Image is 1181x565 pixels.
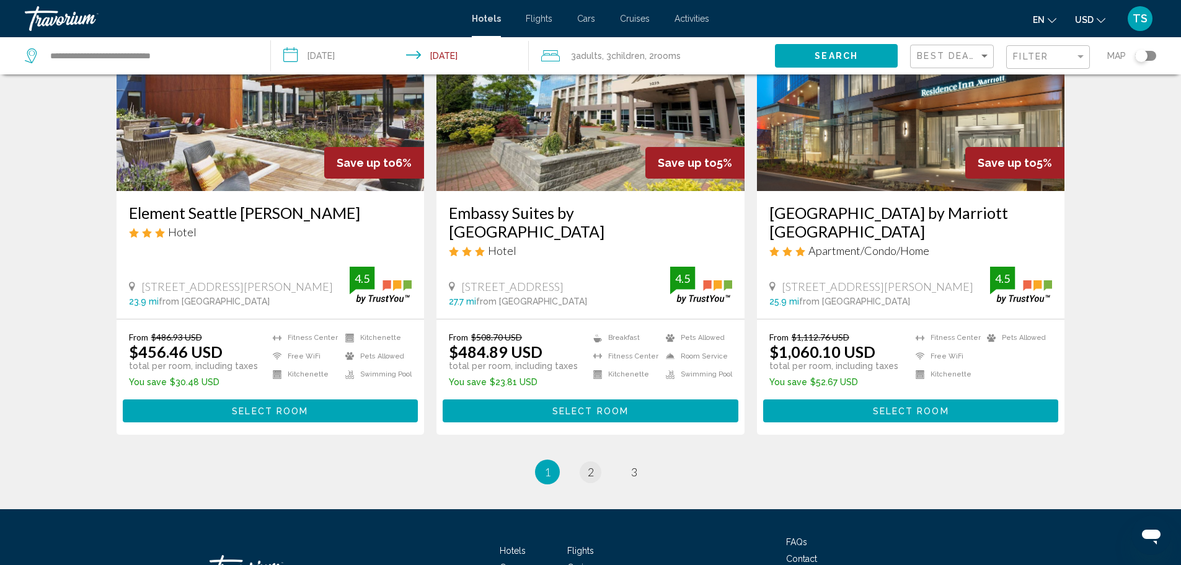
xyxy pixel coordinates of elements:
div: 3 star Apartment [769,244,1053,257]
p: $30.48 USD [129,377,258,387]
ins: $1,060.10 USD [769,342,875,361]
del: $508.70 USD [471,332,522,342]
button: Travelers: 3 adults, 3 children [529,37,775,74]
span: [STREET_ADDRESS][PERSON_NAME] [141,280,333,293]
a: Hotels [472,14,501,24]
span: You save [769,377,807,387]
span: from [GEOGRAPHIC_DATA] [799,296,910,306]
span: 1 [544,465,551,479]
li: Fitness Center [909,332,981,344]
span: , 3 [602,47,645,65]
p: total per room, including taxes [129,361,258,371]
iframe: Button to launch messaging window [1131,515,1171,555]
span: rooms [654,51,681,61]
a: Contact [786,554,817,564]
span: You save [129,377,167,387]
ins: $456.46 USD [129,342,223,361]
span: From [769,332,789,342]
a: Hotels [500,546,526,556]
span: USD [1075,15,1094,25]
li: Pets Allowed [981,332,1052,344]
span: Cruises [620,14,650,24]
del: $1,112.76 USD [792,332,849,342]
span: Select Room [552,406,629,416]
div: 4.5 [350,271,374,286]
span: en [1033,15,1045,25]
span: 2 [588,465,594,479]
span: Save up to [658,156,717,169]
button: Select Room [123,399,418,422]
a: FAQs [786,537,807,547]
div: 5% [645,147,745,179]
span: You save [449,377,487,387]
span: , 2 [645,47,681,65]
span: Hotel [168,225,197,239]
span: Children [611,51,645,61]
span: TS [1133,12,1148,25]
span: 3 [631,465,637,479]
h3: [GEOGRAPHIC_DATA] by Marriott [GEOGRAPHIC_DATA] [769,203,1053,241]
a: Travorium [25,6,459,31]
ul: Pagination [117,460,1065,484]
div: 3 star Hotel [129,225,412,239]
div: 4.5 [990,271,1015,286]
span: Save up to [978,156,1037,169]
li: Fitness Center [267,332,339,344]
a: Flights [526,14,552,24]
ins: $484.89 USD [449,342,542,361]
a: Activities [675,14,709,24]
li: Pets Allowed [660,332,732,344]
a: Embassy Suites by [GEOGRAPHIC_DATA] [449,203,732,241]
mat-select: Sort by [917,51,990,62]
button: Select Room [443,399,738,422]
button: Toggle map [1126,50,1156,61]
a: Select Room [763,403,1059,416]
div: 5% [965,147,1064,179]
img: trustyou-badge.svg [670,267,732,303]
li: Kitchenette [909,368,981,381]
button: Change currency [1075,11,1105,29]
a: Element Seattle [PERSON_NAME] [129,203,412,222]
span: from [GEOGRAPHIC_DATA] [159,296,270,306]
button: Change language [1033,11,1056,29]
div: 4.5 [670,271,695,286]
button: Check-in date: Sep 5, 2025 Check-out date: Sep 7, 2025 [271,37,529,74]
li: Kitchenette [339,332,412,344]
li: Fitness Center [587,350,660,362]
span: 27.7 mi [449,296,476,306]
del: $486.93 USD [151,332,202,342]
span: Hotel [488,244,516,257]
button: User Menu [1124,6,1156,32]
button: Select Room [763,399,1059,422]
button: Search [775,44,898,67]
button: Filter [1006,45,1090,70]
span: Best Deals [917,51,982,61]
p: total per room, including taxes [769,361,898,371]
li: Free WiFi [267,350,339,362]
a: Flights [567,546,594,556]
span: Filter [1013,51,1048,61]
a: Select Room [123,403,418,416]
img: trustyou-badge.svg [990,267,1052,303]
li: Free WiFi [909,350,981,362]
span: Search [815,51,858,61]
span: [STREET_ADDRESS][PERSON_NAME] [782,280,973,293]
li: Breakfast [587,332,660,344]
li: Kitchenette [267,368,339,381]
div: 6% [324,147,424,179]
span: Adults [576,51,602,61]
span: 23.9 mi [129,296,159,306]
span: From [129,332,148,342]
span: 3 [571,47,602,65]
a: Select Room [443,403,738,416]
a: Cars [577,14,595,24]
div: 3 star Hotel [449,244,732,257]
